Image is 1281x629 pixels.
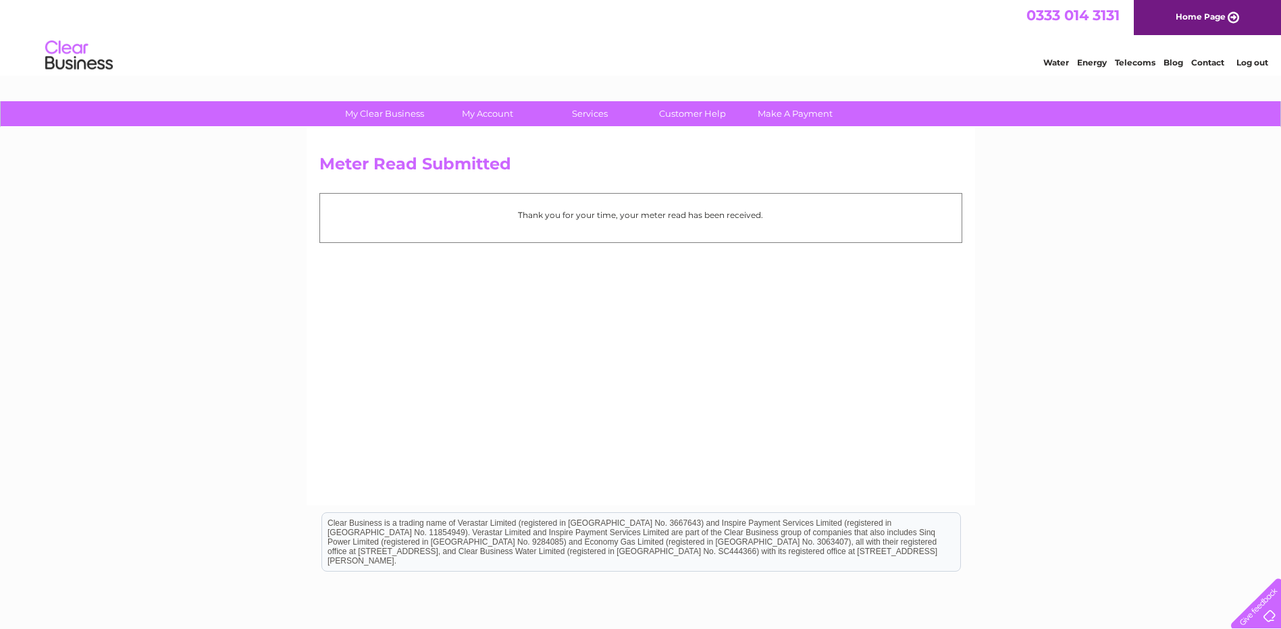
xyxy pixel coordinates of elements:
[1115,57,1155,67] a: Telecoms
[327,209,955,221] p: Thank you for your time, your meter read has been received.
[45,35,113,76] img: logo.png
[534,101,646,126] a: Services
[1043,57,1069,67] a: Water
[319,155,962,180] h2: Meter Read Submitted
[1191,57,1224,67] a: Contact
[329,101,440,126] a: My Clear Business
[432,101,543,126] a: My Account
[1164,57,1183,67] a: Blog
[637,101,748,126] a: Customer Help
[1077,57,1107,67] a: Energy
[739,101,851,126] a: Make A Payment
[322,7,960,65] div: Clear Business is a trading name of Verastar Limited (registered in [GEOGRAPHIC_DATA] No. 3667643...
[1236,57,1268,67] a: Log out
[1026,7,1120,24] a: 0333 014 3131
